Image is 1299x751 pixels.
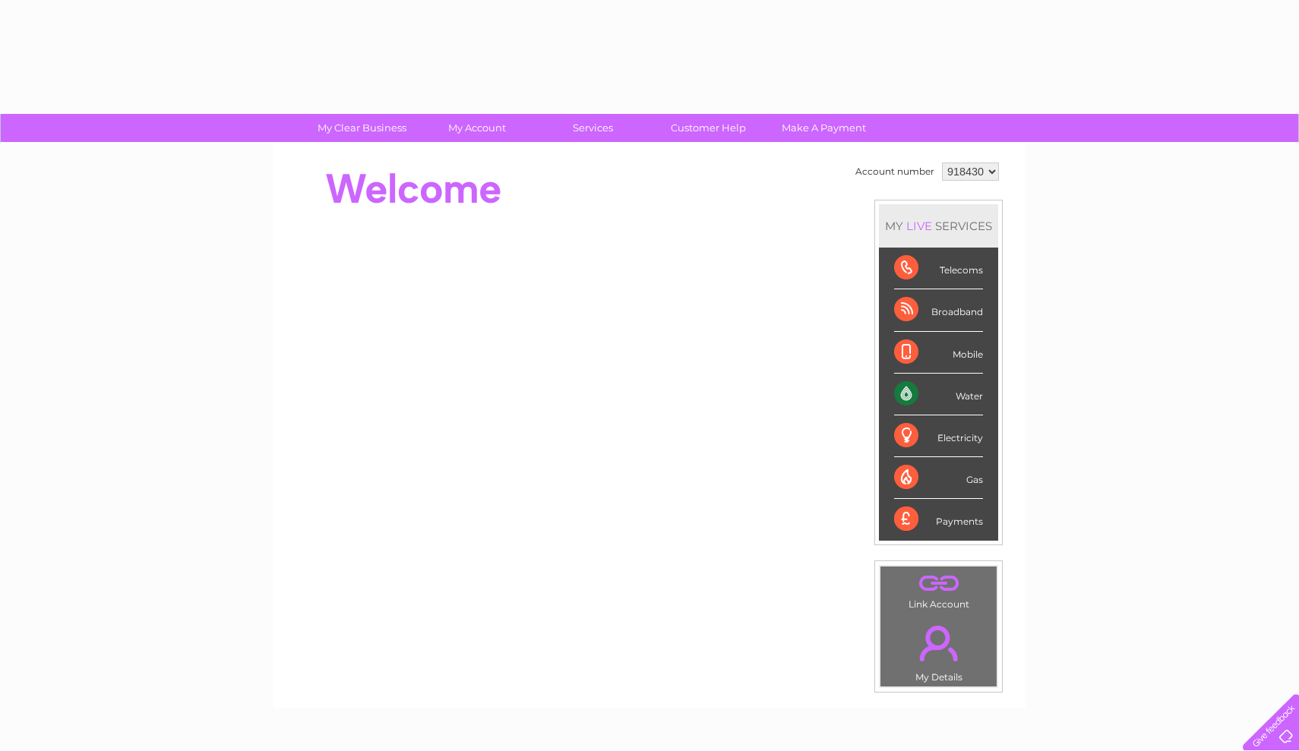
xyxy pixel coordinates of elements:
[894,499,983,540] div: Payments
[530,114,656,142] a: Services
[880,613,997,687] td: My Details
[879,204,998,248] div: MY SERVICES
[415,114,540,142] a: My Account
[903,219,935,233] div: LIVE
[884,617,993,670] a: .
[894,332,983,374] div: Mobile
[894,415,983,457] div: Electricity
[894,457,983,499] div: Gas
[894,248,983,289] div: Telecoms
[894,289,983,331] div: Broadband
[646,114,771,142] a: Customer Help
[884,570,993,597] a: .
[761,114,887,142] a: Make A Payment
[880,566,997,614] td: Link Account
[299,114,425,142] a: My Clear Business
[852,159,938,185] td: Account number
[894,374,983,415] div: Water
